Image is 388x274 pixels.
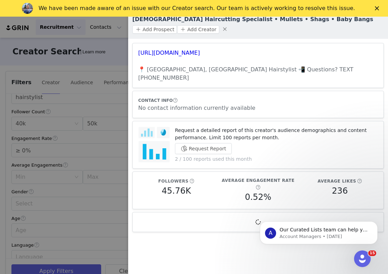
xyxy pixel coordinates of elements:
[354,250,371,267] iframe: Intercom live chat
[38,5,355,12] div: We have been made aware of an issue with our Creator search. Our team is actively working to reso...
[368,250,376,256] span: 15
[332,185,348,197] h5: 236
[318,178,356,184] h5: Average Likes
[177,25,219,34] button: Add Creator
[175,156,378,163] p: 2 / 100 reports used this month
[158,178,188,184] h5: Followers
[375,6,382,10] div: Close
[138,98,173,103] span: CONTACT INFO
[132,15,373,24] h3: [DEMOGRAPHIC_DATA] Haircutting Specialist • Mullets • Shags • Baby Bangs
[162,185,191,197] h5: 45.76K
[138,50,200,56] a: [URL][DOMAIN_NAME]
[222,177,294,184] h5: Average Engagement Rate
[175,143,232,154] button: Request Report
[138,65,378,82] h3: 📍 [GEOGRAPHIC_DATA], [GEOGRAPHIC_DATA] Hairstylist 📲 Questions? TEXT [PHONE_NUMBER]
[245,191,271,203] h5: 0.52%
[132,25,177,34] button: Add Prospect
[175,127,378,141] p: Request a detailed report of this creator's audience demographics and content performance. Limit ...
[249,207,388,255] iframe: Intercom notifications message
[138,127,170,163] img: audience-report.png
[138,104,378,112] p: No contact information currently available
[22,3,33,14] img: Profile image for Paden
